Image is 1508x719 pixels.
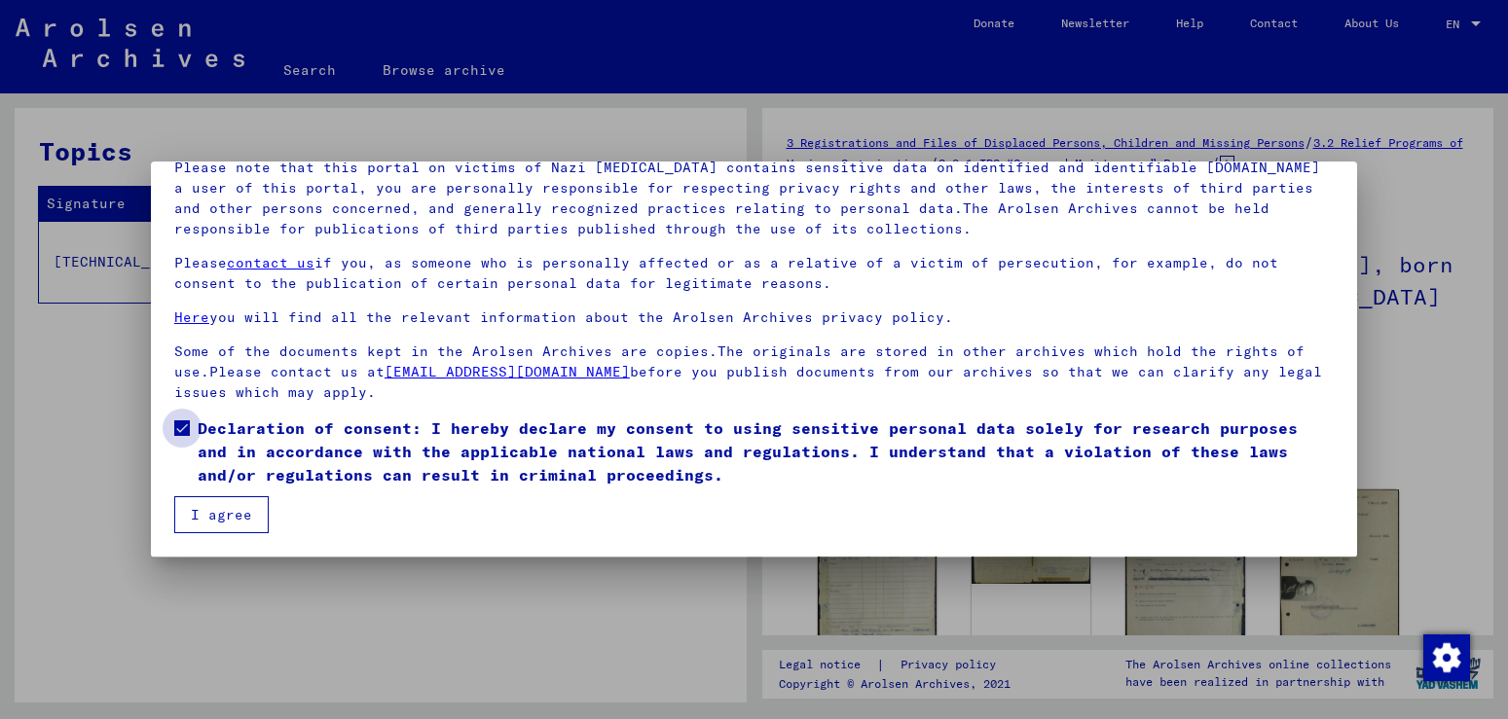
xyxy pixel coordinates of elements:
p: Please note that this portal on victims of Nazi [MEDICAL_DATA] contains sensitive data on identif... [174,158,1334,239]
span: Declaration of consent: I hereby declare my consent to using sensitive personal data solely for r... [198,416,1334,486]
a: contact us [227,254,314,271]
button: I agree [174,496,269,533]
img: Change consent [1423,634,1470,681]
a: [EMAIL_ADDRESS][DOMAIN_NAME] [385,363,630,380]
a: Here [174,308,209,326]
p: you will find all the relevant information about the Arolsen Archives privacy policy. [174,307,1334,328]
p: Some of the documents kept in the Arolsen Archives are copies.The originals are stored in other a... [174,342,1334,403]
p: Please if you, as someone who is personally affected or as a relative of a victim of persecution,... [174,253,1334,294]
